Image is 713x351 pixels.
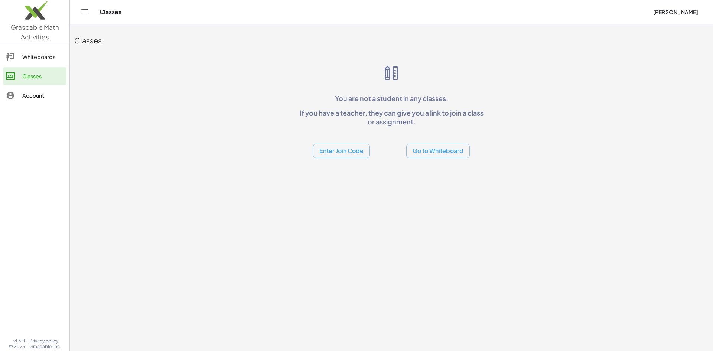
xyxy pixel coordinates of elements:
span: v1.31.1 [13,338,25,344]
span: Graspable Math Activities [11,23,59,41]
div: Classes [74,35,709,46]
span: | [26,338,28,344]
div: Account [22,91,64,100]
button: Toggle navigation [79,6,91,18]
p: If you have a teacher, they can give you a link to join a class or assignment. [296,108,486,126]
button: Enter Join Code [313,144,370,158]
span: | [26,344,28,350]
button: Go to Whiteboard [406,144,470,158]
div: Classes [22,72,64,81]
a: Classes [3,67,66,85]
button: [PERSON_NAME] [647,5,704,19]
span: © 2025 [9,344,25,350]
a: Privacy policy [29,338,61,344]
p: You are not a student in any classes. [296,94,486,103]
span: [PERSON_NAME] [653,9,698,15]
a: Whiteboards [3,48,66,66]
div: Whiteboards [22,52,64,61]
span: Graspable, Inc. [29,344,61,350]
a: Account [3,87,66,104]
